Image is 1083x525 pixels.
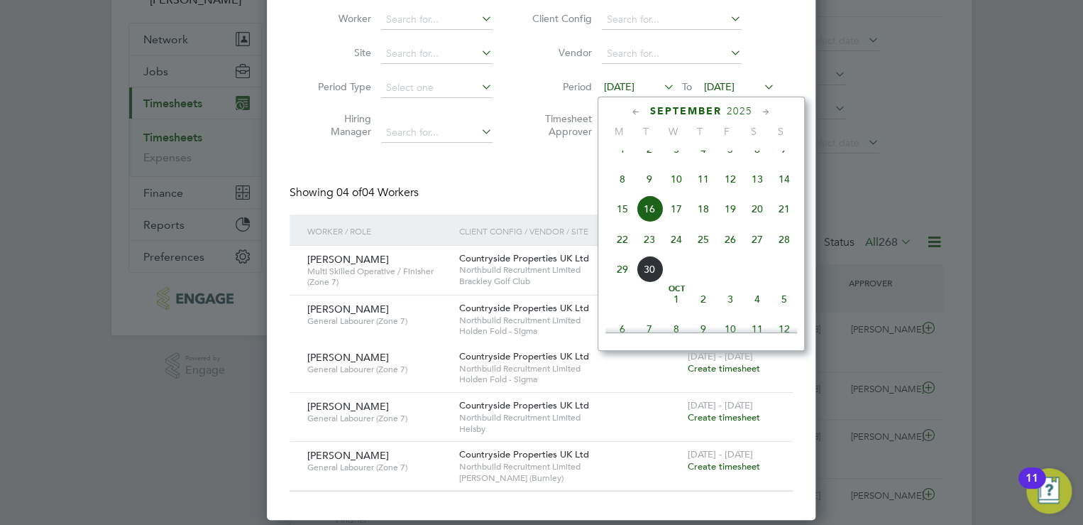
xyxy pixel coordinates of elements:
[687,350,752,362] span: [DATE] - [DATE]
[456,215,683,247] div: Client Config / Vendor / Site
[459,325,680,337] span: Holden Fold - Sigma
[717,226,744,253] span: 26
[744,315,771,342] span: 11
[307,351,389,364] span: [PERSON_NAME]
[604,80,634,93] span: [DATE]
[307,315,449,327] span: General Labourer (Zone 7)
[609,315,636,342] span: 6
[381,10,493,30] input: Search for...
[636,315,663,342] span: 7
[307,364,449,375] span: General Labourer (Zone 7)
[771,286,798,313] span: 5
[609,226,636,253] span: 22
[307,303,389,315] span: [PERSON_NAME]
[636,256,663,283] span: 30
[609,195,636,222] span: 15
[307,112,371,138] label: Hiring Manager
[459,461,680,472] span: Northbuild Recruitment Limited
[727,105,752,117] span: 2025
[663,286,690,293] span: Oct
[1026,468,1072,514] button: Open Resource Center, 11 new notifications
[528,80,592,93] label: Period
[307,12,371,25] label: Worker
[459,448,589,460] span: Countryside Properties UK Ltd
[381,44,493,64] input: Search for...
[771,195,798,222] span: 21
[307,266,449,288] span: Multi Skilled Operative / Finisher (Zone 7)
[717,166,744,193] span: 12
[771,226,798,253] span: 28
[290,185,422,200] div: Showing
[678,77,696,96] span: To
[717,286,744,313] span: 3
[744,166,771,193] span: 13
[690,166,717,193] span: 11
[336,185,362,200] span: 04 of
[636,195,663,222] span: 16
[717,315,744,342] span: 10
[459,412,680,423] span: Northbuild Recruitment Limited
[307,449,389,462] span: [PERSON_NAME]
[459,423,680,435] span: Helsby
[687,362,759,374] span: Create timesheet
[636,226,663,253] span: 23
[663,195,690,222] span: 17
[336,185,419,200] span: 04 Workers
[744,286,771,313] span: 4
[663,226,690,253] span: 24
[690,286,717,313] span: 2
[687,411,759,423] span: Create timesheet
[686,125,713,138] span: T
[704,80,735,93] span: [DATE]
[307,413,449,424] span: General Labourer (Zone 7)
[307,80,371,93] label: Period Type
[659,125,686,138] span: W
[459,264,680,276] span: Northbuild Recruitment Limited
[307,462,449,473] span: General Labourer (Zone 7)
[690,226,717,253] span: 25
[528,46,592,59] label: Vendor
[771,315,798,342] span: 12
[381,123,493,143] input: Search for...
[307,253,389,266] span: [PERSON_NAME]
[307,400,389,413] span: [PERSON_NAME]
[609,256,636,283] span: 29
[663,286,690,313] span: 1
[528,12,592,25] label: Client Config
[663,315,690,342] span: 8
[740,125,767,138] span: S
[602,10,742,30] input: Search for...
[687,460,759,472] span: Create timesheet
[744,195,771,222] span: 20
[744,226,771,253] span: 27
[459,276,680,287] span: Brackley Golf Club
[771,166,798,193] span: 14
[307,46,371,59] label: Site
[687,448,752,460] span: [DATE] - [DATE]
[687,399,752,411] span: [DATE] - [DATE]
[602,44,742,64] input: Search for...
[459,399,589,411] span: Countryside Properties UK Ltd
[459,252,589,264] span: Countryside Properties UK Ltd
[713,125,740,138] span: F
[304,215,456,247] div: Worker / Role
[459,350,589,362] span: Countryside Properties UK Ltd
[528,112,592,138] label: Timesheet Approver
[632,125,659,138] span: T
[717,195,744,222] span: 19
[650,105,722,117] span: September
[459,315,680,326] span: Northbuild Recruitment Limited
[690,195,717,222] span: 18
[767,125,794,138] span: S
[459,472,680,484] span: [PERSON_NAME] (Burnley)
[459,363,680,374] span: Northbuild Recruitment Limited
[459,302,589,314] span: Countryside Properties UK Ltd
[459,374,680,385] span: Holden Fold - Sigma
[605,125,632,138] span: M
[636,166,663,193] span: 9
[381,78,493,98] input: Select one
[609,166,636,193] span: 8
[663,166,690,193] span: 10
[690,315,717,342] span: 9
[1026,478,1038,497] div: 11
